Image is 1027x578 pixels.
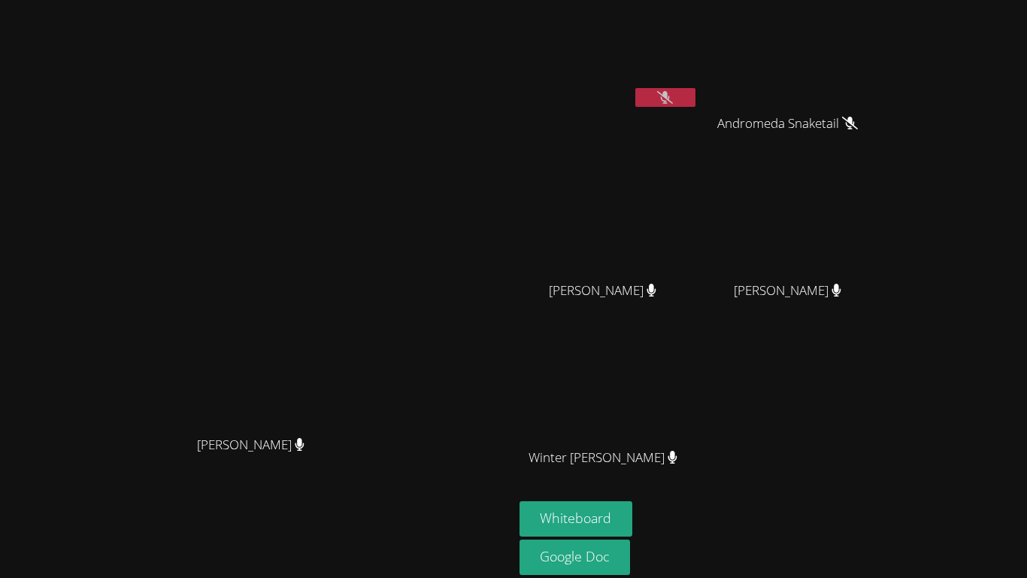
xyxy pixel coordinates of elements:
[734,280,841,302] span: [PERSON_NAME]
[549,280,656,302] span: [PERSON_NAME]
[520,501,633,537] button: Whiteboard
[529,447,677,469] span: Winter [PERSON_NAME]
[197,434,304,456] span: [PERSON_NAME]
[520,540,631,575] a: Google Doc
[717,113,858,135] span: Andromeda Snaketail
